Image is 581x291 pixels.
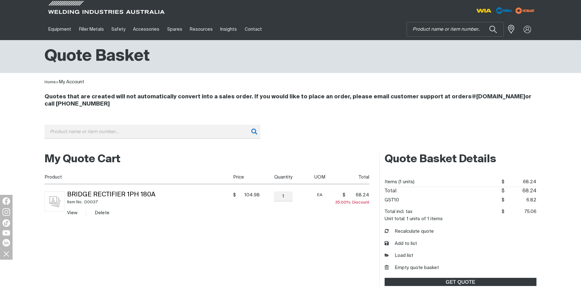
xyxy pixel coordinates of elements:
[108,18,129,40] a: Safety
[163,18,186,40] a: Spares
[504,195,536,205] span: 6.82
[186,18,216,40] a: Resources
[216,18,241,40] a: Insights
[1,248,12,259] img: hide socials
[56,80,59,84] span: >
[233,192,236,198] span: $
[3,208,10,216] img: Instagram
[502,179,504,184] span: $
[45,170,231,184] th: Product
[407,22,504,36] input: Product name or item number...
[45,46,150,67] h1: Quote Basket
[335,200,369,205] span: Discount
[231,170,259,184] th: Price
[45,80,56,84] a: Home
[504,207,536,216] span: 75.06
[385,216,443,221] dt: Unit total: 1 units of 1 items
[385,252,413,259] a: Load list
[238,192,260,198] span: 104.98
[501,189,504,194] span: $
[385,187,397,195] dt: Total
[260,170,305,184] th: Quantity
[3,239,10,247] img: LinkedIn
[385,153,536,166] h2: Quote Basket Details
[45,93,536,108] h4: Quotes that are created will not automatically convert into a sales order. If you would like to p...
[45,125,260,139] input: Product name or item number...
[502,198,504,202] span: $
[45,153,369,166] h2: My Quote Cart
[75,18,107,40] a: Filler Metals
[385,177,414,187] dt: Items (1 units)
[385,228,434,235] button: Recalculate quote
[3,219,10,227] img: TikTok
[67,192,155,198] a: Bridge Rectifier 1PH 180A
[335,200,352,205] span: 35.00%
[129,18,163,40] a: Accessories
[241,18,266,40] a: Contact
[67,199,231,206] div: Item No.: D0037
[59,80,84,84] a: My Account
[385,264,439,272] button: Empty quote basket
[307,191,332,199] div: EA
[385,207,413,216] dt: Total incl. tax
[67,210,77,215] a: View Bridge Rectifier 1PH 180A
[3,230,10,236] img: YouTube
[385,278,536,286] a: GET QUOTE
[332,170,369,184] th: Total
[45,18,413,40] nav: Main
[472,94,525,100] a: @[DOMAIN_NAME]
[514,6,536,15] img: miller
[343,192,345,198] span: $
[482,22,504,37] button: Search products
[347,192,369,198] span: 68.24
[3,197,10,205] img: Facebook
[385,195,399,205] dt: GST10
[385,240,417,247] button: Add to list
[45,191,65,211] img: No image for this product
[95,209,109,216] button: Delete Bridge Rectifier 1PH 180A
[504,177,536,187] span: 68.24
[305,170,333,184] th: UOM
[502,209,504,214] span: $
[45,125,536,148] div: Product or group for quick order
[504,187,536,195] span: 68.24
[45,18,75,40] a: Equipment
